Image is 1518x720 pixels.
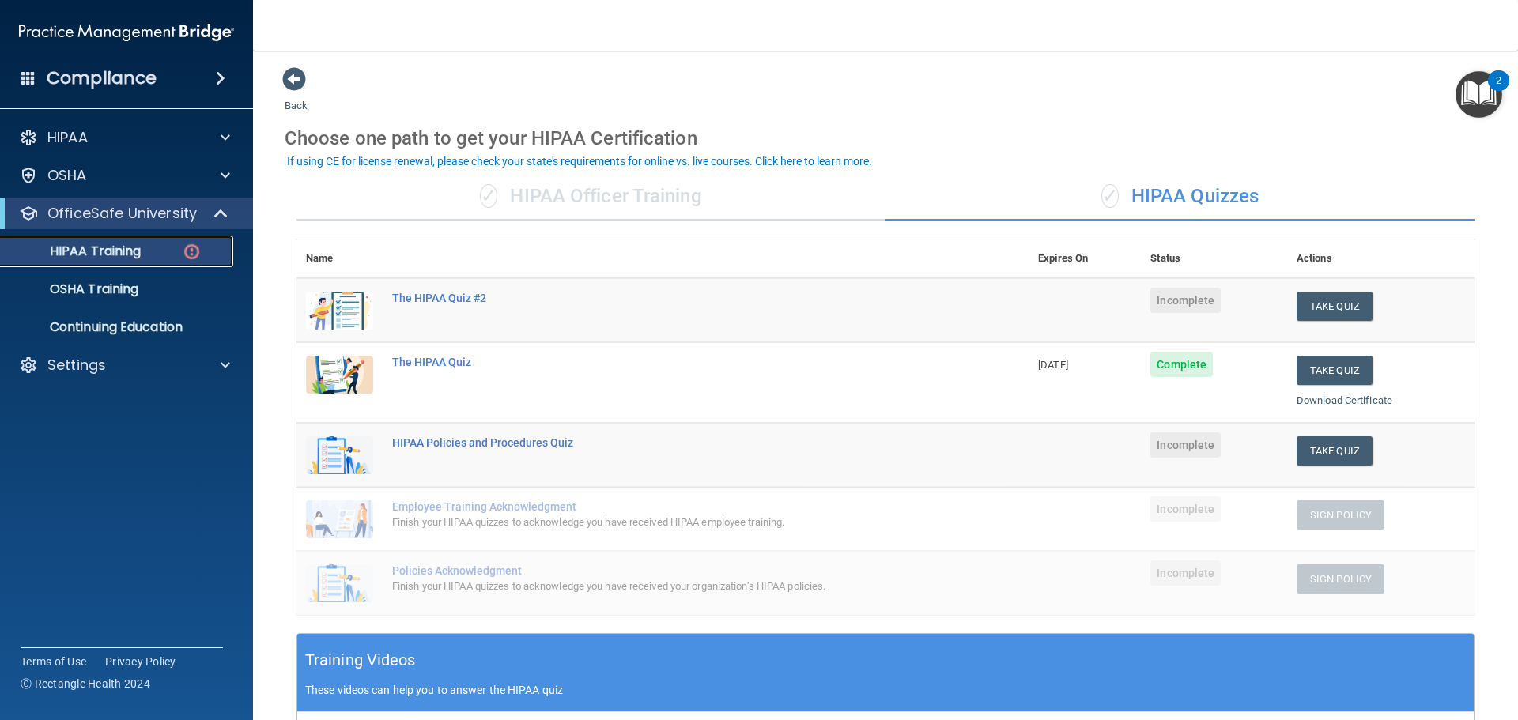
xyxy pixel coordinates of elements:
[105,654,176,669] a: Privacy Policy
[480,184,497,208] span: ✓
[19,17,234,48] img: PMB logo
[1297,292,1373,321] button: Take Quiz
[296,173,885,221] div: HIPAA Officer Training
[19,356,230,375] a: Settings
[1029,239,1141,278] th: Expires On
[1297,394,1392,406] a: Download Certificate
[1150,560,1221,586] span: Incomplete
[10,281,138,297] p: OSHA Training
[1297,436,1373,466] button: Take Quiz
[1150,496,1221,522] span: Incomplete
[1287,239,1475,278] th: Actions
[47,356,106,375] p: Settings
[1297,500,1384,530] button: Sign Policy
[305,646,416,674] h5: Training Videos
[47,128,88,147] p: HIPAA
[285,115,1486,161] div: Choose one path to get your HIPAA Certification
[392,564,950,577] div: Policies Acknowledgment
[392,513,950,532] div: Finish your HIPAA quizzes to acknowledge you have received HIPAA employee training.
[47,166,87,185] p: OSHA
[885,173,1475,221] div: HIPAA Quizzes
[287,156,872,167] div: If using CE for license renewal, please check your state's requirements for online vs. live cours...
[19,128,230,147] a: HIPAA
[1456,71,1502,118] button: Open Resource Center, 2 new notifications
[392,577,950,596] div: Finish your HIPAA quizzes to acknowledge you have received your organization’s HIPAA policies.
[47,67,157,89] h4: Compliance
[392,436,950,449] div: HIPAA Policies and Procedures Quiz
[305,684,1466,696] p: These videos can help you to answer the HIPAA quiz
[10,243,141,259] p: HIPAA Training
[21,654,86,669] a: Terms of Use
[19,204,229,223] a: OfficeSafe University
[1297,356,1373,385] button: Take Quiz
[1496,81,1501,101] div: 2
[19,166,230,185] a: OSHA
[392,292,950,304] div: The HIPAA Quiz #2
[1038,359,1068,371] span: [DATE]
[1150,352,1213,377] span: Complete
[285,81,308,111] a: Back
[392,356,950,368] div: The HIPAA Quiz
[1141,239,1287,278] th: Status
[47,204,197,223] p: OfficeSafe University
[296,239,383,278] th: Name
[285,153,874,169] button: If using CE for license renewal, please check your state's requirements for online vs. live cours...
[21,676,150,692] span: Ⓒ Rectangle Health 2024
[182,242,202,262] img: danger-circle.6113f641.png
[1101,184,1119,208] span: ✓
[1150,432,1221,458] span: Incomplete
[1297,564,1384,594] button: Sign Policy
[10,319,226,335] p: Continuing Education
[1150,288,1221,313] span: Incomplete
[392,500,950,513] div: Employee Training Acknowledgment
